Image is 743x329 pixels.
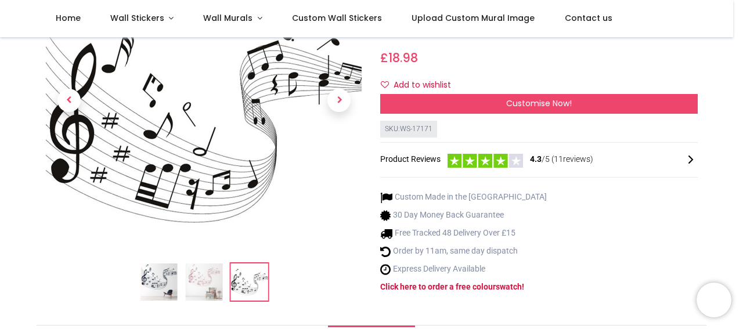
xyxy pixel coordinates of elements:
li: Express Delivery Available [380,263,547,276]
span: Next [327,89,351,112]
li: Custom Made in the [GEOGRAPHIC_DATA] [380,191,547,204]
li: Order by 11am, same day dispatch [380,245,547,258]
span: Customise Now! [506,97,572,109]
div: SKU: WS-17171 [380,121,437,138]
a: swatch [496,282,522,291]
span: Contact us [565,12,612,24]
iframe: Brevo live chat [697,283,731,317]
span: Home [56,12,81,24]
span: 18.98 [388,49,418,66]
span: £ [380,49,418,66]
span: /5 ( 11 reviews) [530,154,593,165]
span: Custom Wall Stickers [292,12,382,24]
span: Previous [57,89,81,112]
span: Upload Custom Mural Image [412,12,535,24]
li: 30 Day Money Back Guarantee [380,209,547,222]
div: Product Reviews [380,152,698,168]
a: Click here to order a free colour [380,282,496,291]
span: Wall Stickers [110,12,164,24]
button: Add to wishlistAdd to wishlist [380,75,461,95]
img: WS-17171-02 [185,263,222,301]
img: Music Score Musical Notes Wall Sticker [140,263,177,301]
i: Add to wishlist [381,81,389,89]
a: ! [522,282,524,291]
span: 4.3 [530,154,542,164]
img: WS-17171-03 [230,263,268,301]
li: Free Tracked 48 Delivery Over £15 [380,227,547,240]
span: Wall Murals [203,12,253,24]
